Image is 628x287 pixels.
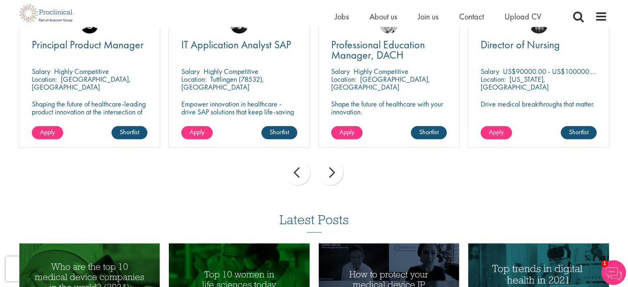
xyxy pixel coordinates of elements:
span: Apply [489,128,504,136]
a: Shortlist [261,126,297,139]
a: Professional Education Manager, DACH [331,40,447,60]
a: Shortlist [561,126,597,139]
a: Join us [418,11,438,22]
span: IT Application Analyst SAP [181,38,291,52]
a: Director of Nursing [481,40,597,50]
p: Highly Competitive [204,66,258,76]
span: Salary [331,66,350,76]
p: Shape the future of healthcare with your innovation. [331,100,447,116]
a: Upload CV [505,11,541,22]
a: IT Application Analyst SAP [181,40,297,50]
span: Location: [481,74,506,84]
span: Location: [331,74,356,84]
p: Tuttlingen (78532), [GEOGRAPHIC_DATA] [181,74,264,92]
span: Principal Product Manager [32,38,144,52]
a: Shortlist [411,126,447,139]
img: Chatbot [601,260,626,285]
span: Location: [181,74,206,84]
p: Empower innovation in healthcare - drive SAP solutions that keep life-saving technology running s... [181,100,297,123]
a: About us [370,11,397,22]
a: Jobs [335,11,349,22]
a: Apply [32,126,63,139]
span: Location: [32,74,57,84]
p: Highly Competitive [54,66,109,76]
span: Apply [339,128,354,136]
iframe: reCAPTCHA [6,256,111,281]
a: Shortlist [111,126,147,139]
span: Professional Education Manager, DACH [331,38,425,62]
p: Drive medical breakthroughs that matter. [481,100,597,108]
a: Apply [331,126,363,139]
span: Salary [32,66,50,76]
p: [GEOGRAPHIC_DATA], [GEOGRAPHIC_DATA] [32,74,131,92]
h3: Latest Posts [280,213,349,232]
span: Salary [181,66,200,76]
a: Apply [481,126,512,139]
p: [GEOGRAPHIC_DATA], [GEOGRAPHIC_DATA] [331,74,430,92]
a: Apply [181,126,213,139]
span: Director of Nursing [481,38,560,52]
span: Apply [190,128,204,136]
p: Shaping the future of healthcare-leading product innovation at the intersection of technology and... [32,100,148,123]
div: prev [285,160,310,185]
div: next [318,160,343,185]
a: Contact [459,11,484,22]
span: Apply [40,128,55,136]
a: Principal Product Manager [32,40,148,50]
span: 1 [601,260,608,267]
span: Salary [481,66,499,76]
p: Highly Competitive [353,66,408,76]
p: [US_STATE], [GEOGRAPHIC_DATA] [481,74,549,92]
